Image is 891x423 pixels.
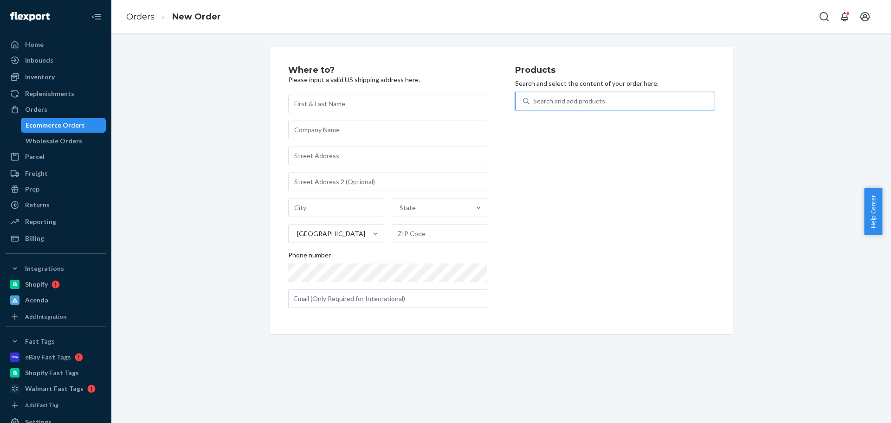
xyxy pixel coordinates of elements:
[6,70,106,84] a: Inventory
[6,311,106,322] a: Add Integration
[25,352,71,362] div: eBay Fast Tags
[25,40,44,49] div: Home
[25,152,45,161] div: Parcel
[6,277,106,292] a: Shopify
[172,12,221,22] a: New Order
[25,368,79,378] div: Shopify Fast Tags
[392,224,488,243] input: ZIP Code
[6,198,106,212] a: Returns
[126,12,155,22] a: Orders
[297,229,365,238] div: [GEOGRAPHIC_DATA]
[21,134,106,148] a: Wholesale Orders
[6,53,106,68] a: Inbounds
[6,86,106,101] a: Replenishments
[296,229,297,238] input: [GEOGRAPHIC_DATA]
[25,264,64,273] div: Integrations
[87,7,106,26] button: Close Navigation
[6,102,106,117] a: Orders
[25,200,50,210] div: Returns
[25,217,56,226] div: Reporting
[21,118,106,133] a: Ecommerce Orders
[288,199,384,217] input: City
[864,188,882,235] button: Help Center
[815,7,833,26] button: Open Search Box
[25,295,48,305] div: Acenda
[400,203,416,212] div: State
[6,37,106,52] a: Home
[6,293,106,308] a: Acenda
[6,350,106,365] a: eBay Fast Tags
[25,401,58,409] div: Add Fast Tag
[288,95,487,113] input: First & Last Name
[288,66,487,75] h2: Where to?
[856,7,874,26] button: Open account menu
[288,173,487,191] input: Street Address 2 (Optional)
[25,185,39,194] div: Prep
[288,121,487,139] input: Company Name
[25,89,74,98] div: Replenishments
[6,182,106,197] a: Prep
[515,66,714,75] h2: Products
[25,234,44,243] div: Billing
[533,96,605,106] div: Search and add products
[6,166,106,181] a: Freight
[25,169,48,178] div: Freight
[6,261,106,276] button: Integrations
[6,149,106,164] a: Parcel
[6,400,106,411] a: Add Fast Tag
[288,250,331,263] span: Phone number
[6,231,106,246] a: Billing
[26,121,85,130] div: Ecommerce Orders
[6,214,106,229] a: Reporting
[25,56,53,65] div: Inbounds
[119,3,228,31] ol: breadcrumbs
[288,147,487,165] input: Street Address
[10,12,50,21] img: Flexport logo
[25,280,48,289] div: Shopify
[6,381,106,396] a: Walmart Fast Tags
[25,72,55,82] div: Inventory
[515,79,714,88] p: Search and select the content of your order here.
[25,105,47,114] div: Orders
[25,384,84,393] div: Walmart Fast Tags
[835,7,854,26] button: Open notifications
[288,75,487,84] p: Please input a valid US shipping address here.
[6,334,106,349] button: Fast Tags
[288,289,487,308] input: Email (Only Required for International)
[25,313,66,320] div: Add Integration
[6,365,106,380] a: Shopify Fast Tags
[26,136,82,146] div: Wholesale Orders
[25,337,55,346] div: Fast Tags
